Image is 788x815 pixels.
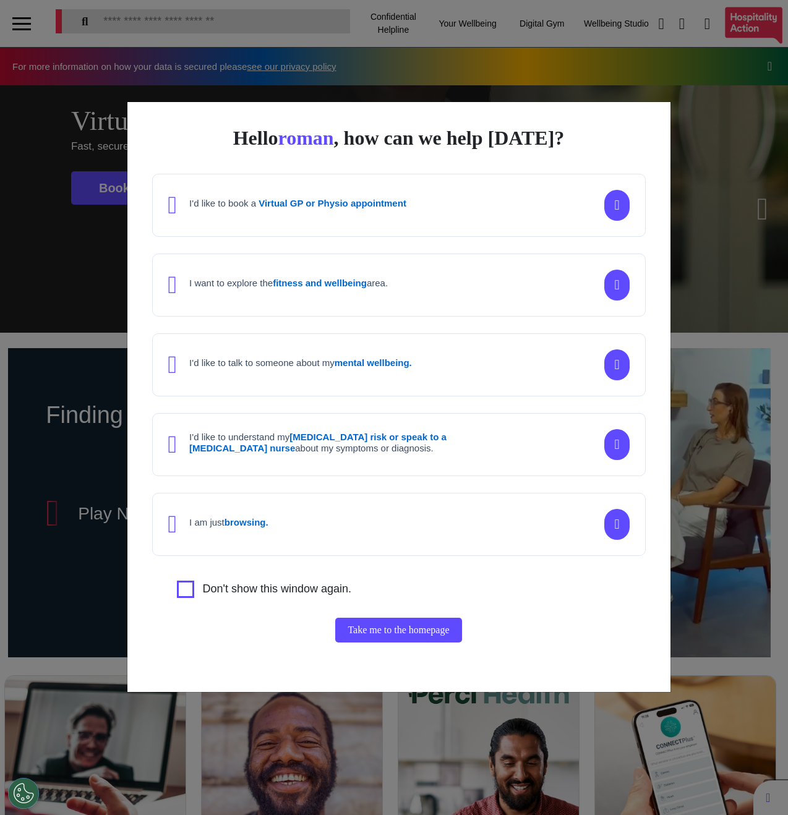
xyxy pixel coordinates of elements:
strong: Virtual GP or Physio appointment [259,198,406,208]
h4: I want to explore the area. [189,278,388,289]
h4: I'd like to talk to someone about my [189,357,412,369]
button: Take me to the homepage [335,618,461,642]
div: Hello , how can we help [DATE]? [152,127,646,149]
strong: [MEDICAL_DATA] risk or speak to a [MEDICAL_DATA] nurse [189,432,447,453]
span: roman [278,127,334,149]
label: Don't show this window again. [203,581,352,598]
input: Agree to privacy policy [177,581,194,598]
strong: mental wellbeing. [335,357,412,368]
h4: I am just [189,517,268,528]
strong: browsing. [225,517,268,527]
strong: fitness and wellbeing [273,278,367,288]
button: Open Preferences [8,778,39,809]
h4: I'd like to book a [189,198,406,209]
h4: I'd like to understand my about my symptoms or diagnosis. [189,432,486,454]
